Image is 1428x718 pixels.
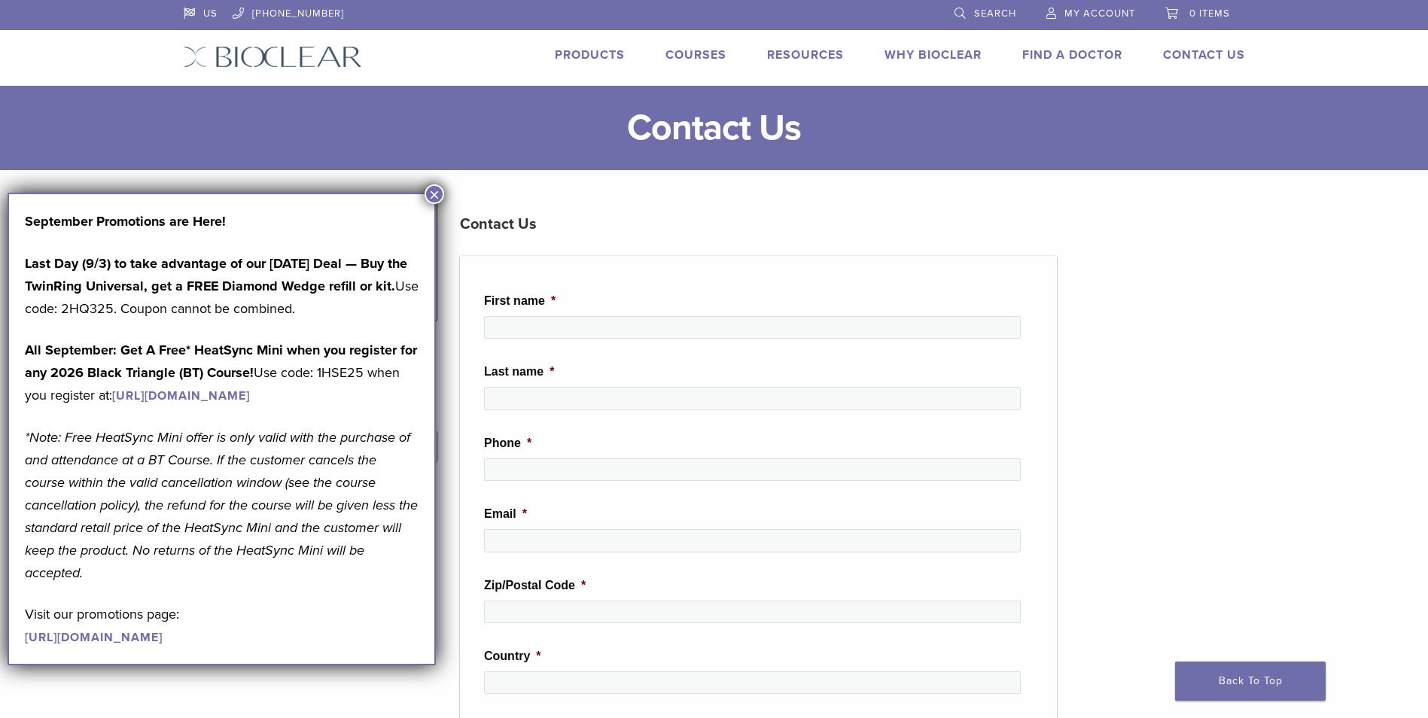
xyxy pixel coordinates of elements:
[25,255,407,294] strong: Last Day (9/3) to take advantage of our [DATE] Deal — Buy the TwinRing Universal, get a FREE Diam...
[1064,8,1135,20] span: My Account
[112,388,250,403] a: [URL][DOMAIN_NAME]
[484,578,586,594] label: Zip/Postal Code
[25,603,419,648] p: Visit our promotions page:
[25,630,163,645] a: [URL][DOMAIN_NAME]
[184,46,362,68] img: Bioclear
[665,47,726,62] a: Courses
[1163,47,1245,62] a: Contact Us
[484,436,531,452] label: Phone
[425,184,444,204] button: Close
[25,252,419,320] p: Use code: 2HQ325. Coupon cannot be combined.
[25,342,417,381] strong: All September: Get A Free* HeatSync Mini when you register for any 2026 Black Triangle (BT) Course!
[555,47,625,62] a: Products
[1022,47,1122,62] a: Find A Doctor
[1189,8,1230,20] span: 0 items
[484,649,541,665] label: Country
[1175,662,1326,701] a: Back To Top
[460,206,1057,242] h3: Contact Us
[484,364,554,380] label: Last name
[974,8,1016,20] span: Search
[484,294,556,309] label: First name
[25,339,419,406] p: Use code: 1HSE25 when you register at:
[767,47,844,62] a: Resources
[25,213,226,230] strong: September Promotions are Here!
[25,429,418,581] em: *Note: Free HeatSync Mini offer is only valid with the purchase of and attendance at a BT Course....
[484,507,527,522] label: Email
[885,47,982,62] a: Why Bioclear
